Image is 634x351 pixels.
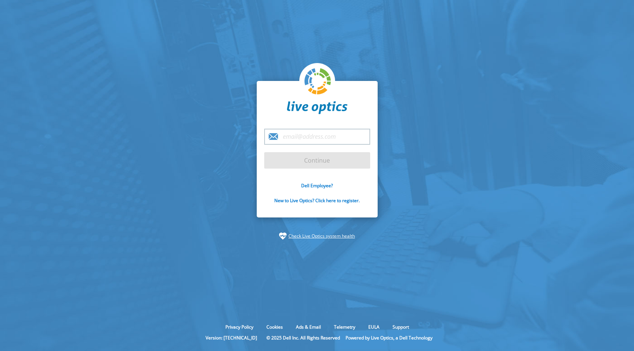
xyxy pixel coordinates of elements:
img: status-check-icon.svg [279,232,287,240]
a: Telemetry [328,324,361,330]
img: liveoptics-logo.svg [304,68,331,95]
a: Ads & Email [290,324,327,330]
a: Privacy Policy [220,324,259,330]
li: Powered by Live Optics, a Dell Technology [346,335,432,341]
a: New to Live Optics? Click here to register. [274,197,360,204]
a: Dell Employee? [301,182,333,189]
a: Support [387,324,415,330]
img: liveoptics-word.svg [287,101,347,115]
a: Check Live Optics system health [288,232,355,240]
a: Cookies [261,324,288,330]
a: EULA [363,324,385,330]
li: © 2025 Dell Inc. All Rights Reserved [263,335,344,341]
li: Version: [TECHNICAL_ID] [202,335,261,341]
input: email@address.com [264,129,370,145]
